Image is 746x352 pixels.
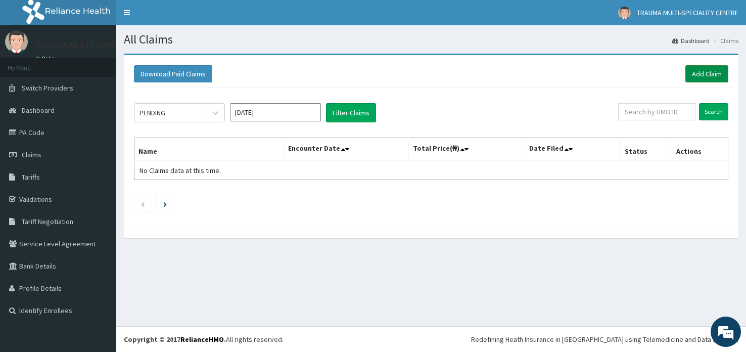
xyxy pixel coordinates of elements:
[139,108,165,118] div: PENDING
[22,217,73,226] span: Tariff Negotiation
[711,36,738,45] li: Claims
[5,30,28,53] img: User Image
[230,103,321,121] input: Select Month and Year
[618,7,631,19] img: User Image
[166,5,190,29] div: Minimize live chat window
[22,150,41,159] span: Claims
[59,109,139,211] span: We're online!
[685,65,728,82] a: Add Claim
[525,138,621,161] th: Date Filed
[141,199,145,208] a: Previous page
[326,103,376,122] button: Filter Claims
[180,335,224,344] a: RelianceHMO
[19,51,41,76] img: d_794563401_company_1708531726252_794563401
[163,199,167,208] a: Next page
[124,335,226,344] strong: Copyright © 2017 .
[409,138,525,161] th: Total Price(₦)
[124,33,738,46] h1: All Claims
[621,138,672,161] th: Status
[53,57,170,70] div: Chat with us now
[699,103,728,120] input: Search
[116,326,746,352] footer: All rights reserved.
[618,103,695,120] input: Search by HMO ID
[22,172,40,182] span: Tariffs
[134,65,212,82] button: Download Paid Claims
[672,36,710,45] a: Dashboard
[637,8,738,17] span: TRAUMA MULTI-SPECIALITY CENTRE
[284,138,409,161] th: Encounter Date
[35,55,60,62] a: Online
[22,106,55,115] span: Dashboard
[134,138,284,161] th: Name
[471,334,738,344] div: Redefining Heath Insurance in [GEOGRAPHIC_DATA] using Telemedicine and Data Science!
[5,240,193,276] textarea: Type your message and hit 'Enter'
[139,166,221,175] span: No Claims data at this time.
[672,138,728,161] th: Actions
[35,41,173,50] p: TRAUMA MULTI-SPECIALITY CENTRE
[22,83,73,93] span: Switch Providers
